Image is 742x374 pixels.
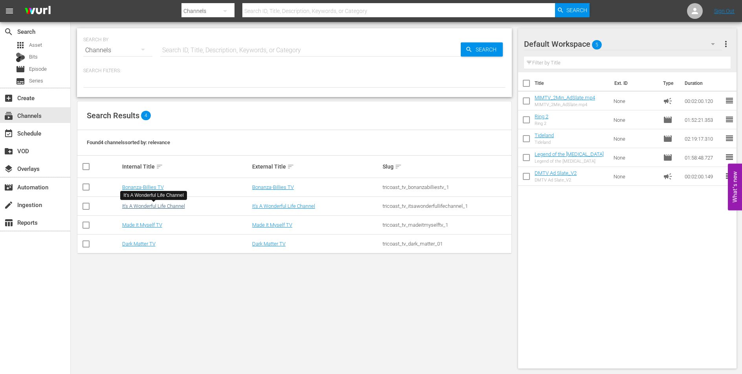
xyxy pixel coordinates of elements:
th: Duration [680,72,727,94]
div: It's A Wonderful Life Channel [123,192,184,199]
span: Episode [663,134,672,143]
div: Default Workspace [524,33,722,55]
th: Ext. ID [610,72,659,94]
span: Search Results [87,111,139,120]
button: Open Feedback Widget [728,164,742,211]
div: MIMTV_2Min_AdSlate.mp4 [535,102,595,107]
div: Ring 2 [535,121,548,126]
td: None [610,129,660,148]
span: Search [566,3,587,17]
a: Made It Myself TV [252,222,292,228]
button: Search [461,42,503,57]
div: tricoast_tv_dark_matter_01 [383,241,511,247]
span: reorder [725,115,734,124]
a: MIMTV_2Min_AdSlate.mp4 [535,95,595,101]
span: Ad [663,172,672,181]
div: tricoast_tv_itsawonderfullifechannel_1 [383,203,511,209]
span: Search [473,42,503,57]
a: Bonanza-Billies TV [122,184,164,190]
span: 4 [141,111,151,120]
p: Search Filters: [83,68,506,74]
span: Bits [29,53,38,61]
span: reorder [725,134,734,143]
span: Automation [4,183,13,192]
span: Series [29,77,43,85]
span: Asset [16,40,25,50]
span: reorder [725,96,734,105]
span: Create [4,93,13,103]
td: 01:58:48.727 [682,148,725,167]
span: Overlays [4,164,13,174]
a: It's A Wonderful Life Channel [252,203,315,209]
span: Episode [29,65,47,73]
span: Ingestion [4,200,13,210]
span: Episode [16,64,25,74]
th: Type [658,72,680,94]
span: Episode [663,115,672,125]
a: Legend of the [MEDICAL_DATA] [535,151,604,157]
a: DMTV Ad Slate_V2 [535,170,577,176]
a: Bonanza-Billies TV [252,184,294,190]
td: None [610,92,660,110]
div: tricoast_tv_bonanzabilliestv_1 [383,184,511,190]
td: 01:52:21.353 [682,110,725,129]
span: Asset [29,41,42,49]
td: 02:19:17.310 [682,129,725,148]
a: It's A Wonderful Life Channel [122,203,185,209]
div: Internal Title [122,162,250,171]
div: Channels [83,39,152,61]
a: Dark Matter TV [122,241,156,247]
div: Bits [16,53,25,62]
span: more_vert [721,39,731,49]
span: Episode [663,153,672,162]
span: sort [287,163,294,170]
td: 00:02:00.149 [682,167,725,186]
td: None [610,110,660,129]
td: None [610,167,660,186]
span: sort [156,163,163,170]
a: Sign Out [714,8,735,14]
div: Slug [383,162,511,171]
button: Search [555,3,590,17]
span: Schedule [4,129,13,138]
div: Legend of the [MEDICAL_DATA] [535,159,604,164]
img: ans4CAIJ8jUAAAAAAAAAAAAAAAAAAAAAAAAgQb4GAAAAAAAAAAAAAAAAAAAAAAAAJMjXAAAAAAAAAAAAAAAAAAAAAAAAgAT5G... [19,2,57,20]
div: External Title [252,162,380,171]
span: Search [4,27,13,37]
td: None [610,148,660,167]
span: Ad [663,96,672,106]
span: VOD [4,147,13,156]
a: Ring 2 [535,114,548,119]
span: Reports [4,218,13,227]
div: Tideland [535,140,554,145]
span: 5 [592,37,602,53]
span: reorder [725,152,734,162]
button: more_vert [721,35,731,53]
span: reorder [725,171,734,181]
th: Title [535,72,610,94]
span: Found 4 channels sorted by: relevance [87,139,170,145]
div: tricoast_tv_madeitmyselftv_1 [383,222,511,228]
td: 00:02:00.120 [682,92,725,110]
span: sort [395,163,402,170]
span: Series [16,77,25,86]
a: Made It Myself TV [122,222,162,228]
span: Channels [4,111,13,121]
div: DMTV Ad Slate_V2 [535,178,577,183]
span: menu [5,6,14,16]
a: Dark Matter TV [252,241,286,247]
a: Tideland [535,132,554,138]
